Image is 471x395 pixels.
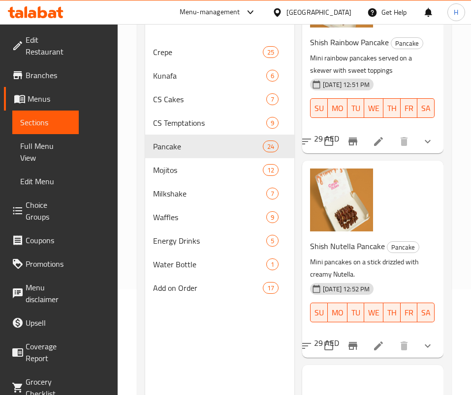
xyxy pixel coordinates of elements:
div: Crepe25 [145,40,294,64]
div: Mojitos12 [145,158,294,182]
span: Promotions [26,258,71,270]
div: CS Cakes7 [145,87,294,111]
span: TU [351,101,360,115]
span: Water Bottle [153,258,266,270]
h2: Menu sections [149,13,214,28]
button: FR [401,98,417,118]
div: Milkshake7 [145,182,294,205]
button: WE [364,98,383,118]
span: 25 [263,48,278,57]
span: TU [351,306,360,320]
span: CS Cakes [153,93,266,105]
p: Mini rainbow pancakes served on a skewer with sweet toppings [310,52,428,77]
span: FR [405,306,413,320]
span: 5 [267,236,278,246]
img: Shish Nutella Pancake [310,169,373,231]
span: CS Temptations [153,117,266,129]
span: TH [387,306,397,320]
span: Sections [20,116,71,128]
span: SA [421,101,431,115]
div: Waffles [153,211,266,223]
button: Branch-specific-item [341,334,365,358]
div: Menu-management [180,6,240,18]
span: Milkshake [153,188,266,199]
button: WE [364,303,383,322]
a: Upsell [4,311,79,335]
div: items [266,211,279,223]
span: Select to update [318,336,339,356]
button: show more [416,334,440,358]
div: items [263,46,279,58]
span: MO [332,101,344,115]
span: Coverage Report [26,340,71,364]
span: Mojitos [153,164,263,176]
button: MO [328,98,347,118]
button: TU [347,303,364,322]
button: TU [347,98,364,118]
span: SA [421,306,431,320]
span: Kunafa [153,70,266,82]
span: Upsell [26,317,71,329]
button: Branch-specific-item [341,130,365,153]
span: 17 [263,283,278,293]
span: WE [368,306,379,320]
a: Choice Groups [4,193,79,228]
a: Sections [12,111,79,134]
div: Pancake24 [145,135,294,158]
button: show more [416,130,440,153]
svg: Show Choices [422,136,434,147]
button: FR [401,303,417,322]
span: Choice Groups [26,199,71,223]
a: Coupons [4,228,79,252]
span: Branches [26,69,71,81]
span: Full Menu View [20,140,71,164]
div: Add on Order17 [145,276,294,300]
div: Waffles9 [145,205,294,229]
a: Full Menu View [12,134,79,169]
button: MO [328,303,347,322]
a: Menus [4,87,79,111]
span: Edit Menu [20,175,71,187]
a: Edit menu item [373,136,384,147]
svg: Show Choices [422,340,434,352]
div: Pancake [153,141,263,152]
button: delete [392,130,416,153]
a: Edit Menu [12,169,79,193]
button: SU [310,303,328,322]
span: Edit Restaurant [26,34,71,57]
span: Energy Drinks [153,235,266,247]
span: 12 [263,166,278,175]
button: sort-choices [295,334,318,358]
span: Menu disclaimer [26,282,71,305]
span: MO [332,306,344,320]
a: Menu disclaimer [4,276,79,311]
div: items [266,188,279,199]
span: [DATE] 12:51 PM [319,80,374,89]
span: Shish Rainbow Pancake [310,35,389,50]
span: SU [314,306,324,320]
div: CS Temptations9 [145,111,294,135]
a: Coverage Report [4,335,79,370]
span: TH [387,101,397,115]
div: [GEOGRAPHIC_DATA] [286,7,351,18]
button: TH [383,98,401,118]
span: 1 [267,260,278,269]
span: FR [405,101,413,115]
span: Pancake [391,38,423,49]
a: Edit Restaurant [4,28,79,63]
div: Energy Drinks5 [145,229,294,253]
a: Branches [4,63,79,87]
button: SA [417,98,435,118]
a: Edit menu item [373,340,384,352]
span: Coupons [26,234,71,246]
span: 9 [267,213,278,222]
span: 24 [263,142,278,151]
span: 6 [267,71,278,81]
nav: Menu sections [145,36,294,304]
div: Water Bottle1 [145,253,294,276]
div: Pancake [391,37,423,49]
span: Crepe [153,46,263,58]
span: WE [368,101,379,115]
